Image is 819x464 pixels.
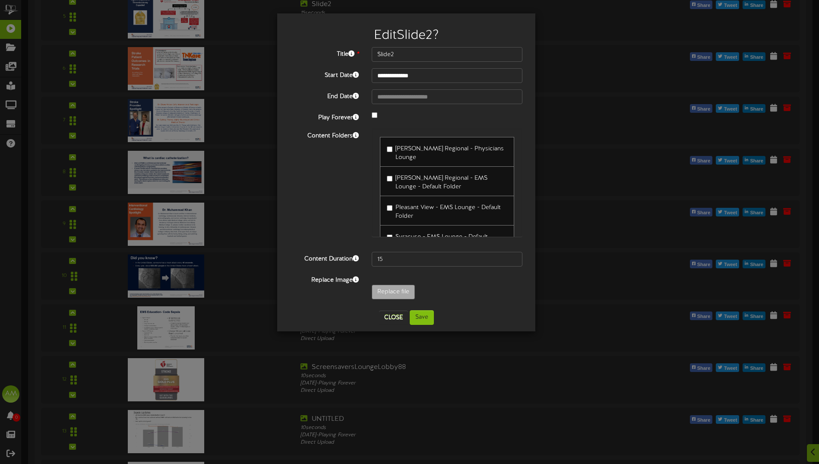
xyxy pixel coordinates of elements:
input: 15 [372,252,522,267]
h2: Edit Slide2 ? [290,29,522,43]
button: Close [379,311,408,324]
input: [PERSON_NAME] Regional - Physicians Lounge [387,146,392,152]
label: Title [284,47,365,59]
span: Pleasant View - EMS Lounge - Default Folder [395,204,501,219]
input: Pleasant View - EMS Lounge - Default Folder [387,205,392,211]
label: Start Date [284,68,365,80]
span: [PERSON_NAME] Regional - Physicians Lounge [395,146,504,161]
input: Syracuse - EMS Lounge - Default Folder [387,235,392,240]
span: [PERSON_NAME] Regional - EMS Lounge - Default Folder [395,175,487,190]
label: Play Forever [284,111,365,122]
label: Content Folders [284,129,365,140]
span: Syracuse - EMS Lounge - Default Folder [395,234,488,249]
input: [PERSON_NAME] Regional - EMS Lounge - Default Folder [387,176,392,181]
label: End Date [284,89,365,101]
button: Save [410,310,434,325]
input: Title [372,47,522,62]
label: Content Duration [284,252,365,264]
label: Replace Image [284,273,365,285]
